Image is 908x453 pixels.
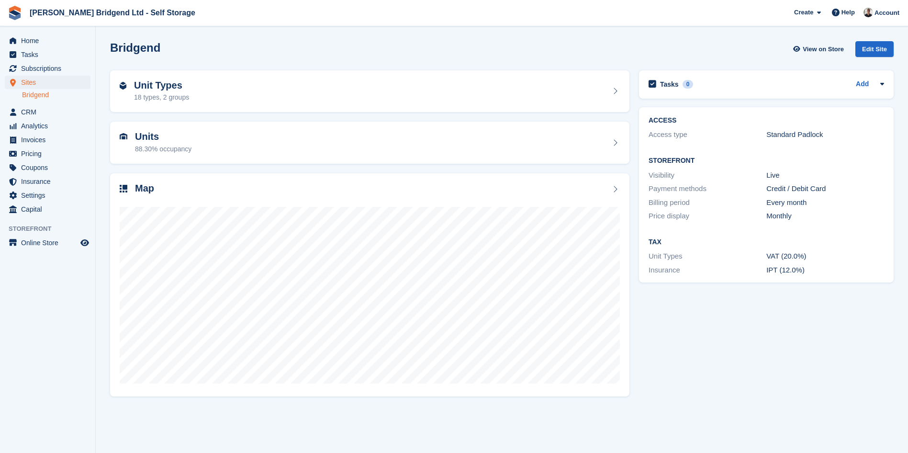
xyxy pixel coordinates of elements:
[120,133,127,140] img: unit-icn-7be61d7bf1b0ce9d3e12c5938cc71ed9869f7b940bace4675aadf7bd6d80202e.svg
[794,8,813,17] span: Create
[8,6,22,20] img: stora-icon-8386f47178a22dfd0bd8f6a31ec36ba5ce8667c1dd55bd0f319d3a0aa187defe.svg
[649,211,766,222] div: Price display
[22,91,90,100] a: Bridgend
[21,175,78,188] span: Insurance
[21,147,78,160] span: Pricing
[79,237,90,249] a: Preview store
[9,224,95,234] span: Storefront
[856,79,869,90] a: Add
[21,34,78,47] span: Home
[110,70,629,113] a: Unit Types 18 types, 2 groups
[683,80,694,89] div: 0
[21,62,78,75] span: Subscriptions
[21,189,78,202] span: Settings
[135,131,191,142] h2: Units
[21,48,78,61] span: Tasks
[120,82,126,90] img: unit-type-icn-2b2737a686de81e16bb02015468b77c625bbabd49415b5ef34ead5e3b44a266d.svg
[135,144,191,154] div: 88.30% occupancy
[134,80,189,91] h2: Unit Types
[766,211,884,222] div: Monthly
[855,41,894,61] a: Edit Site
[5,236,90,249] a: menu
[21,236,78,249] span: Online Store
[134,92,189,102] div: 18 types, 2 groups
[5,34,90,47] a: menu
[863,8,873,17] img: Rhys Jones
[874,8,899,18] span: Account
[21,203,78,216] span: Capital
[649,170,766,181] div: Visibility
[792,41,848,57] a: View on Store
[5,189,90,202] a: menu
[5,76,90,89] a: menu
[120,185,127,193] img: map-icn-33ee37083ee616e46c38cad1a60f524a97daa1e2b2c8c0bc3eb3415660979fc1.svg
[110,41,160,54] h2: Bridgend
[5,147,90,160] a: menu
[766,251,884,262] div: VAT (20.0%)
[649,117,884,125] h2: ACCESS
[21,76,78,89] span: Sites
[5,161,90,174] a: menu
[766,197,884,208] div: Every month
[649,129,766,140] div: Access type
[110,122,629,164] a: Units 88.30% occupancy
[5,175,90,188] a: menu
[21,133,78,147] span: Invoices
[766,129,884,140] div: Standard Padlock
[26,5,199,21] a: [PERSON_NAME] Bridgend Ltd - Self Storage
[649,183,766,194] div: Payment methods
[649,251,766,262] div: Unit Types
[649,157,884,165] h2: Storefront
[21,119,78,133] span: Analytics
[660,80,679,89] h2: Tasks
[5,133,90,147] a: menu
[5,105,90,119] a: menu
[649,265,766,276] div: Insurance
[649,197,766,208] div: Billing period
[766,170,884,181] div: Live
[841,8,855,17] span: Help
[5,48,90,61] a: menu
[135,183,154,194] h2: Map
[5,119,90,133] a: menu
[5,203,90,216] a: menu
[649,238,884,246] h2: Tax
[803,45,844,54] span: View on Store
[766,183,884,194] div: Credit / Debit Card
[21,105,78,119] span: CRM
[766,265,884,276] div: IPT (12.0%)
[855,41,894,57] div: Edit Site
[5,62,90,75] a: menu
[110,173,629,397] a: Map
[21,161,78,174] span: Coupons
